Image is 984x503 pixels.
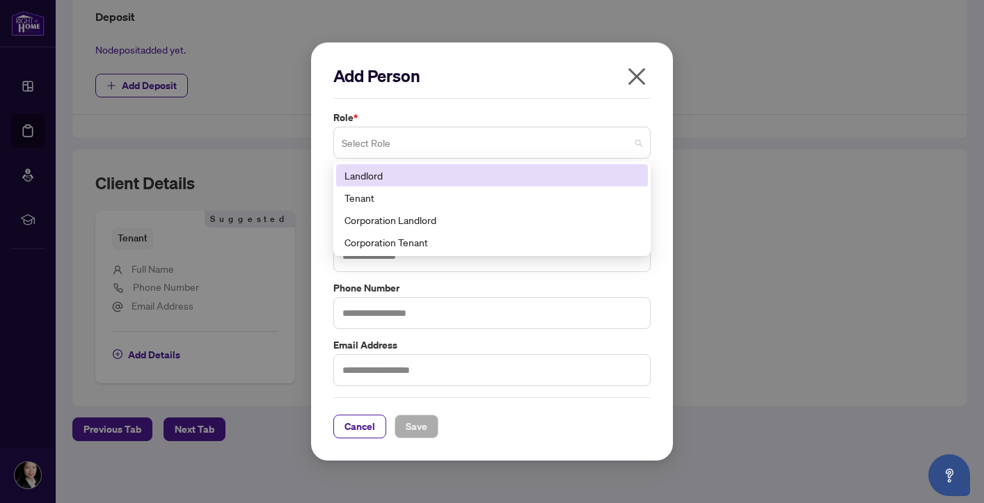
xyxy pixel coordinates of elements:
h2: Add Person [333,65,651,87]
div: Landlord [336,164,648,186]
span: close [626,65,648,88]
div: Tenant [336,186,648,209]
button: Cancel [333,415,386,438]
div: Landlord [344,168,640,183]
label: Role [333,110,651,125]
button: Open asap [928,454,970,496]
div: Tenant [344,190,640,205]
label: Phone Number [333,280,651,296]
div: Corporation Landlord [344,212,640,227]
button: Save [395,415,438,438]
span: Cancel [344,415,375,438]
div: Corporation Landlord [336,209,648,231]
label: Email Address [333,337,651,353]
div: Corporation Tenant [336,231,648,253]
div: Corporation Tenant [344,234,640,250]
